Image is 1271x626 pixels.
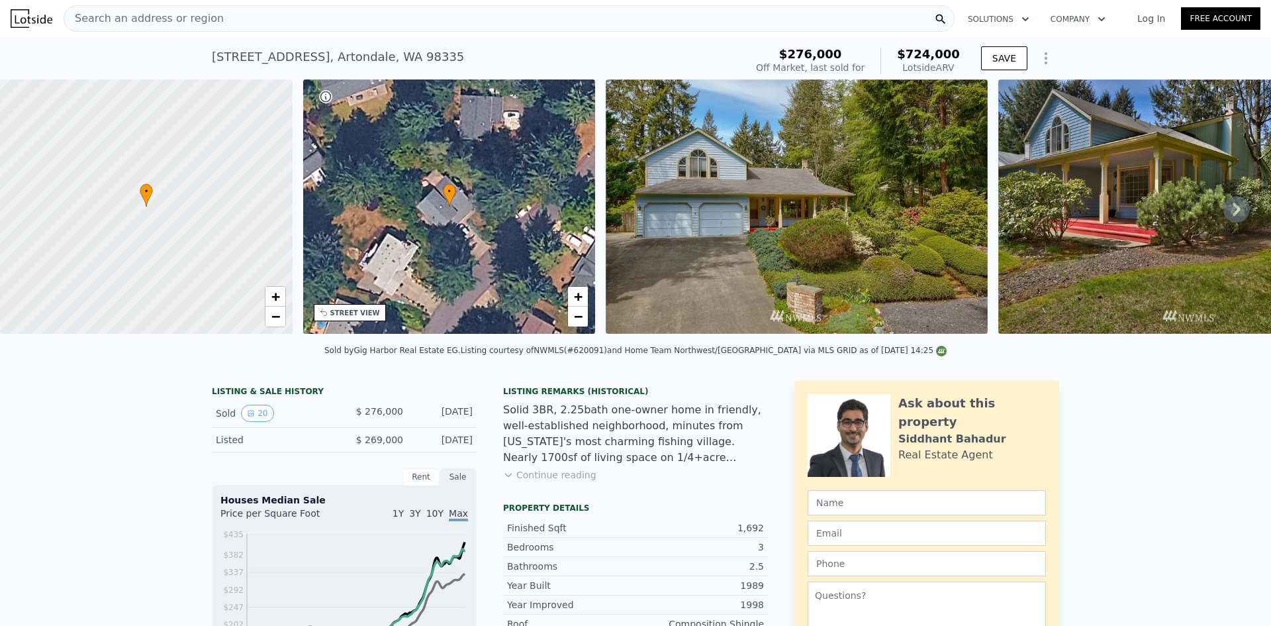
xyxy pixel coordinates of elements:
[271,308,279,325] span: −
[414,433,473,446] div: [DATE]
[574,288,583,305] span: +
[356,406,403,417] span: $ 276,000
[898,447,993,463] div: Real Estate Agent
[756,61,865,74] div: Off Market, last sold for
[503,468,596,482] button: Continue reading
[808,521,1046,546] input: Email
[1033,45,1059,72] button: Show Options
[507,521,635,535] div: Finished Sqft
[503,402,768,466] div: Solid 3BR, 2.25bath one-owner home in friendly, well-established neighborhood, minutes from [US_S...
[1040,7,1116,31] button: Company
[898,431,1006,447] div: Siddhant Bahadur
[324,346,461,355] div: Sold by Gig Harbor Real Estate EG .
[393,508,404,519] span: 1Y
[265,307,285,327] a: Zoom out
[356,435,403,445] span: $ 269,000
[461,346,947,355] div: Listing courtesy of NWMLS (#620091) and Home Team Northwest/[GEOGRAPHIC_DATA] via MLS GRID as of ...
[808,551,1046,576] input: Phone
[414,405,473,422] div: [DATE]
[426,508,444,519] span: 10Y
[212,48,464,66] div: [STREET_ADDRESS] , Artondale , WA 98335
[568,307,588,327] a: Zoom out
[443,185,456,197] span: •
[635,560,764,573] div: 2.5
[140,185,153,197] span: •
[1121,12,1181,25] a: Log In
[64,11,224,26] span: Search an address or region
[220,494,468,507] div: Houses Median Sale
[216,405,334,422] div: Sold
[897,47,960,61] span: $724,000
[503,386,768,397] div: Listing Remarks (Historical)
[507,560,635,573] div: Bathrooms
[223,586,244,595] tspan: $292
[503,503,768,513] div: Property details
[223,550,244,560] tspan: $382
[606,79,987,334] img: Sale: 125936530 Parcel: 100606792
[568,287,588,307] a: Zoom in
[898,394,1046,431] div: Ask about this property
[223,568,244,577] tspan: $337
[897,61,960,74] div: Lotside ARV
[440,468,477,486] div: Sale
[223,530,244,539] tspan: $435
[216,433,334,446] div: Listed
[635,521,764,535] div: 1,692
[265,287,285,307] a: Zoom in
[402,468,440,486] div: Rent
[443,183,456,207] div: •
[241,405,273,422] button: View historical data
[574,308,583,325] span: −
[212,386,477,399] div: LISTING & SALE HISTORY
[635,598,764,611] div: 1998
[635,541,764,554] div: 3
[140,183,153,207] div: •
[635,579,764,592] div: 1989
[409,508,420,519] span: 3Y
[981,46,1027,70] button: SAVE
[220,507,344,528] div: Price per Square Foot
[507,598,635,611] div: Year Improved
[936,346,947,356] img: NWMLS Logo
[271,288,279,305] span: +
[507,579,635,592] div: Year Built
[11,9,52,28] img: Lotside
[507,541,635,554] div: Bedrooms
[779,47,842,61] span: $276,000
[808,490,1046,515] input: Name
[957,7,1040,31] button: Solutions
[449,508,468,521] span: Max
[1181,7,1260,30] a: Free Account
[330,308,380,318] div: STREET VIEW
[223,603,244,612] tspan: $247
